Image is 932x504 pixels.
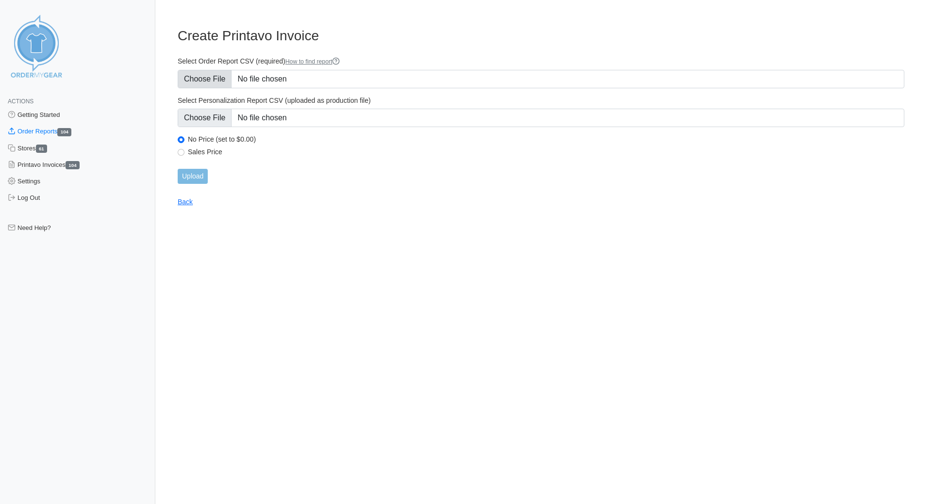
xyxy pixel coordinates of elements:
[178,57,904,66] label: Select Order Report CSV (required)
[188,135,904,144] label: No Price (set to $0.00)
[285,58,340,65] a: How to find report
[36,145,48,153] span: 61
[188,147,904,156] label: Sales Price
[178,198,193,206] a: Back
[178,28,904,44] h3: Create Printavo Invoice
[178,169,208,184] input: Upload
[8,98,33,105] span: Actions
[178,96,904,105] label: Select Personalization Report CSV (uploaded as production file)
[57,128,71,136] span: 104
[66,161,80,169] span: 104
